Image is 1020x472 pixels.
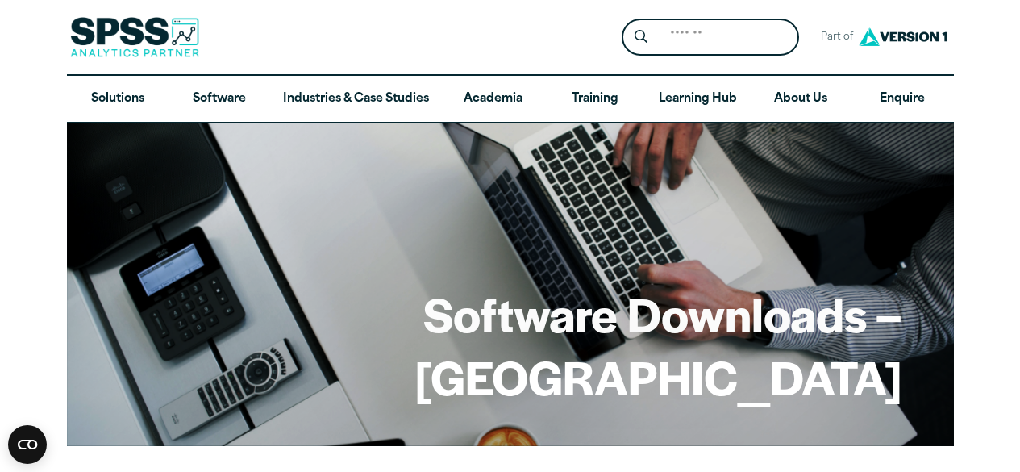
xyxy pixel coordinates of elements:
[8,425,47,464] button: Open CMP widget
[70,17,199,57] img: SPSS Analytics Partner
[646,76,750,123] a: Learning Hub
[750,76,851,123] a: About Us
[812,26,855,49] span: Part of
[119,282,902,407] h1: Software Downloads – [GEOGRAPHIC_DATA]
[543,76,645,123] a: Training
[622,19,799,56] form: Site Header Search Form
[851,76,953,123] a: Enquire
[67,76,169,123] a: Solutions
[169,76,270,123] a: Software
[635,30,647,44] svg: Search magnifying glass icon
[67,76,954,123] nav: Desktop version of site main menu
[270,76,442,123] a: Industries & Case Studies
[626,23,656,52] button: Search magnifying glass icon
[442,76,543,123] a: Academia
[855,22,951,52] img: Version1 Logo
